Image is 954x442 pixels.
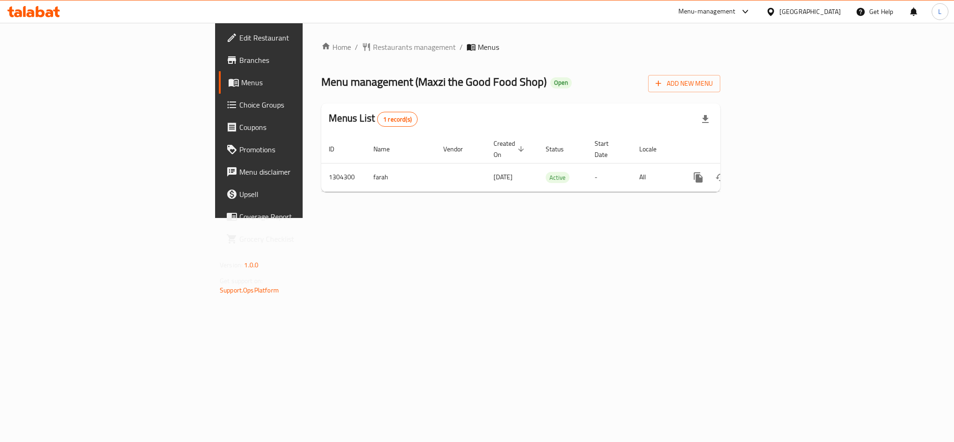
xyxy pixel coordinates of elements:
button: Add New Menu [648,75,720,92]
a: Coupons [219,116,374,138]
a: Grocery Checklist [219,228,374,250]
span: Promotions [239,144,367,155]
span: Choice Groups [239,99,367,110]
div: [GEOGRAPHIC_DATA] [779,7,841,17]
span: Name [373,143,402,155]
span: Menu management ( Maxzi the Good Food Shop ) [321,71,547,92]
span: Created On [494,138,527,160]
a: Edit Restaurant [219,27,374,49]
a: Menus [219,71,374,94]
span: Locale [639,143,669,155]
th: Actions [680,135,784,163]
span: Coverage Report [239,211,367,222]
span: ID [329,143,346,155]
a: Support.OpsPlatform [220,284,279,296]
td: farah [366,163,436,191]
li: / [460,41,463,53]
td: - [587,163,632,191]
a: Coverage Report [219,205,374,228]
span: Menus [241,77,367,88]
table: enhanced table [321,135,784,192]
a: Branches [219,49,374,71]
span: 1.0.0 [244,259,258,271]
h2: Menus List [329,111,418,127]
span: Menu disclaimer [239,166,367,177]
span: [DATE] [494,171,513,183]
span: Open [550,79,572,87]
span: Coupons [239,122,367,133]
span: Branches [239,54,367,66]
nav: breadcrumb [321,41,720,53]
div: Export file [694,108,717,130]
span: Active [546,172,569,183]
span: Add New Menu [656,78,713,89]
span: Menus [478,41,499,53]
a: Promotions [219,138,374,161]
td: All [632,163,680,191]
button: Change Status [710,166,732,189]
span: Start Date [595,138,621,160]
span: Status [546,143,576,155]
a: Menu disclaimer [219,161,374,183]
div: Total records count [377,112,418,127]
span: Vendor [443,143,475,155]
a: Upsell [219,183,374,205]
a: Restaurants management [362,41,456,53]
span: Edit Restaurant [239,32,367,43]
button: more [687,166,710,189]
div: Open [550,77,572,88]
span: Get support on: [220,275,263,287]
span: Upsell [239,189,367,200]
span: 1 record(s) [378,115,417,124]
span: Grocery Checklist [239,233,367,245]
a: Choice Groups [219,94,374,116]
div: Menu-management [678,6,736,17]
span: L [938,7,941,17]
span: Version: [220,259,243,271]
span: Restaurants management [373,41,456,53]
